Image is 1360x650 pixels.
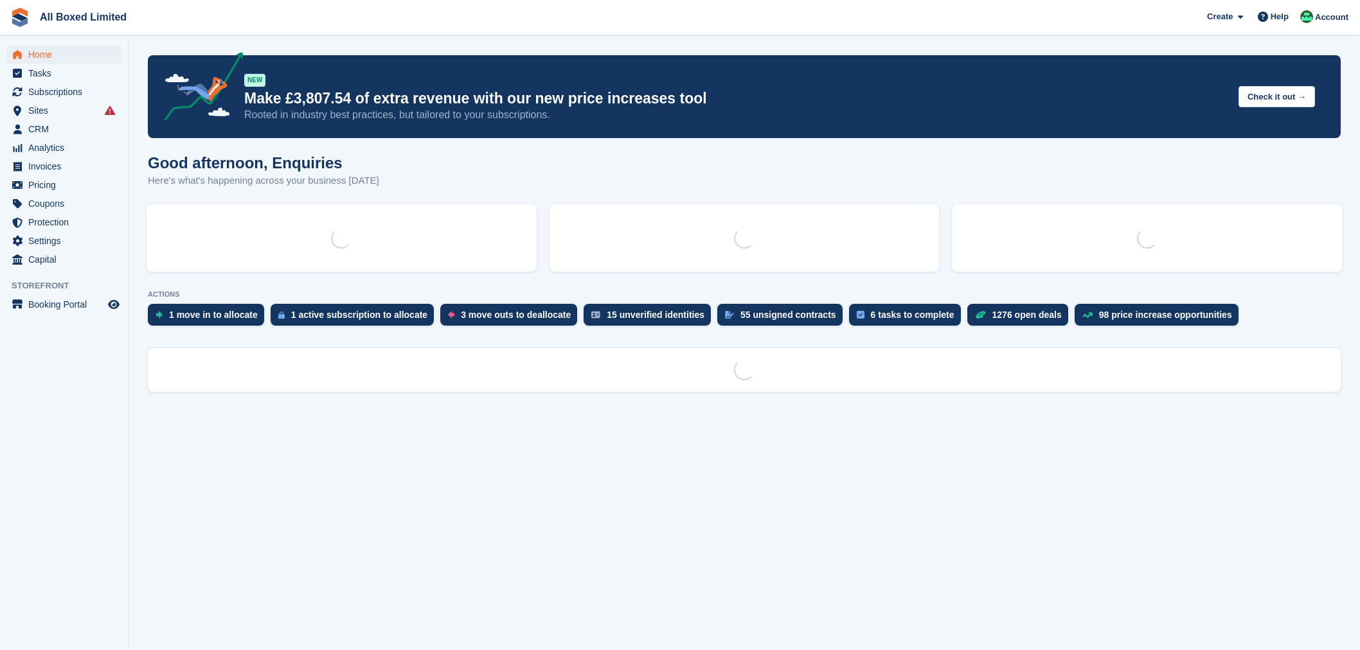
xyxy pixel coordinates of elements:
a: menu [6,213,121,231]
span: CRM [28,120,105,138]
span: Home [28,46,105,64]
a: menu [6,295,121,313]
span: Pricing [28,176,105,194]
div: NEW [244,74,265,87]
span: Sites [28,101,105,119]
a: 98 price increase opportunities [1075,304,1245,332]
span: Help [1271,10,1289,23]
span: Create [1207,10,1233,23]
a: menu [6,232,121,250]
a: menu [6,120,121,138]
a: All Boxed Limited [35,6,132,28]
span: Capital [28,250,105,268]
a: 1 active subscription to allocate [271,304,440,332]
a: 3 move outs to deallocate [440,304,584,332]
img: price_increase_opportunities-93ffe204e8149a01c8c9dc8f82e8f89637d9d84a8eef4429ea346261dce0b2c0.svg [1082,312,1093,318]
i: Smart entry sync failures have occurred [105,105,115,116]
img: Enquiries [1300,10,1313,23]
p: Make £3,807.54 of extra revenue with our new price increases tool [244,89,1228,108]
div: 6 tasks to complete [871,310,954,320]
span: Tasks [28,64,105,82]
img: contract_signature_icon-13c848040528278c33f63329250d36e43548de30e8caae1d1a13099fd9432cc5.svg [725,311,734,319]
span: Invoices [28,157,105,175]
p: Rooted in industry best practices, but tailored to your subscriptions. [244,108,1228,122]
span: Booking Portal [28,295,105,313]
a: menu [6,101,121,119]
a: menu [6,139,121,157]
a: 15 unverified identities [584,304,717,332]
img: move_ins_to_allocate_icon-fdf77a2bb77ea45bf5b3d319d69a93e2d87916cf1d5bf7949dd705db3b84f3ca.svg [156,311,163,319]
span: Storefront [12,279,128,292]
div: 1276 open deals [992,310,1062,320]
div: 1 active subscription to allocate [291,310,427,320]
a: menu [6,176,121,194]
img: verify_identity-adf6edd0f0f0b5bbfe63781bf79b02c33cf7c696d77639b501bdc392416b5a36.svg [591,311,600,319]
h1: Good afternoon, Enquiries [148,154,379,171]
a: 1 move in to allocate [148,304,271,332]
div: 15 unverified identities [607,310,704,320]
div: 98 price increase opportunities [1099,310,1232,320]
img: move_outs_to_deallocate_icon-f764333ba52eb49d3ac5e1228854f67142a1ed5810a6f6cc68b1a99e826820c5.svg [448,311,454,319]
img: task-75834270c22a3079a89374b754ae025e5fb1db73e45f91037f5363f120a921f8.svg [857,311,864,319]
img: active_subscription_to_allocate_icon-d502201f5373d7db506a760aba3b589e785aa758c864c3986d89f69b8ff3... [278,311,285,319]
span: Account [1315,11,1348,24]
a: menu [6,83,121,101]
a: 6 tasks to complete [849,304,967,332]
a: menu [6,195,121,213]
a: Preview store [106,297,121,312]
a: 1276 open deals [967,304,1075,332]
img: deal-1b604bf984904fb50ccaf53a9ad4b4a5d6e5aea283cecdc64d6e3604feb123c2.svg [975,310,986,319]
a: menu [6,250,121,268]
a: 55 unsigned contracts [717,304,849,332]
span: Protection [28,213,105,231]
a: menu [6,157,121,175]
p: Here's what's happening across your business [DATE] [148,173,379,188]
p: ACTIONS [148,290,1341,299]
a: menu [6,46,121,64]
div: 3 move outs to deallocate [461,310,571,320]
span: Subscriptions [28,83,105,101]
img: price-adjustments-announcement-icon-8257ccfd72463d97f412b2fc003d46551f7dbcb40ab6d574587a9cd5c0d94... [154,52,244,125]
span: Settings [28,232,105,250]
div: 55 unsigned contracts [740,310,836,320]
div: 1 move in to allocate [169,310,258,320]
a: menu [6,64,121,82]
img: stora-icon-8386f47178a22dfd0bd8f6a31ec36ba5ce8667c1dd55bd0f319d3a0aa187defe.svg [10,8,30,27]
button: Check it out → [1239,86,1315,107]
span: Analytics [28,139,105,157]
span: Coupons [28,195,105,213]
